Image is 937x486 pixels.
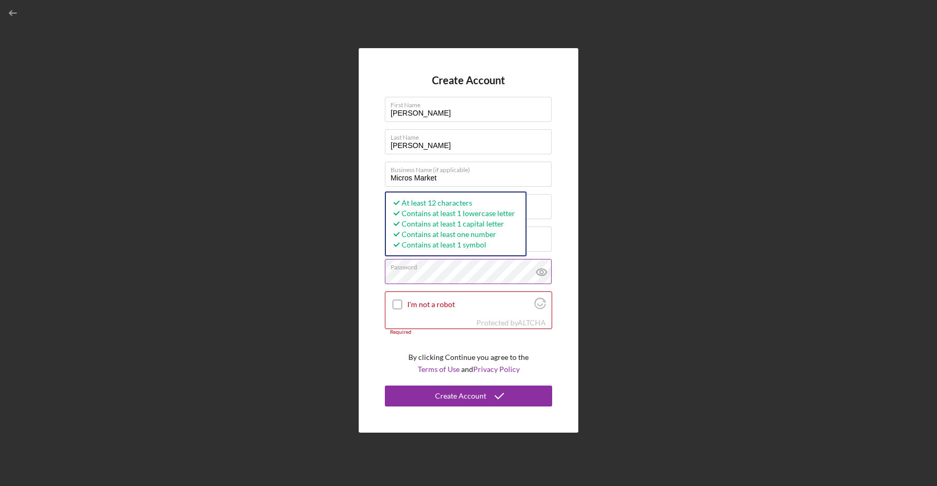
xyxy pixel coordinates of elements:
label: Business Name (if applicable) [391,162,552,174]
label: I'm not a robot [407,300,531,309]
label: Password [391,259,552,271]
label: Last Name [391,130,552,141]
a: Terms of Use [418,365,460,374]
div: At least 12 characters [391,198,515,208]
a: Visit Altcha.org [518,318,546,327]
h4: Create Account [432,74,505,86]
a: Visit Altcha.org [534,302,546,311]
div: Create Account [435,386,486,406]
p: By clicking Continue you agree to the and [408,352,529,375]
div: Contains at least one number [391,229,515,240]
label: First Name [391,97,552,109]
a: Privacy Policy [473,365,520,374]
button: Create Account [385,386,552,406]
div: Contains at least 1 lowercase letter [391,208,515,219]
div: Contains at least 1 symbol [391,240,515,250]
div: Contains at least 1 capital letter [391,219,515,229]
div: Protected by [476,319,546,327]
div: Required [385,329,552,335]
